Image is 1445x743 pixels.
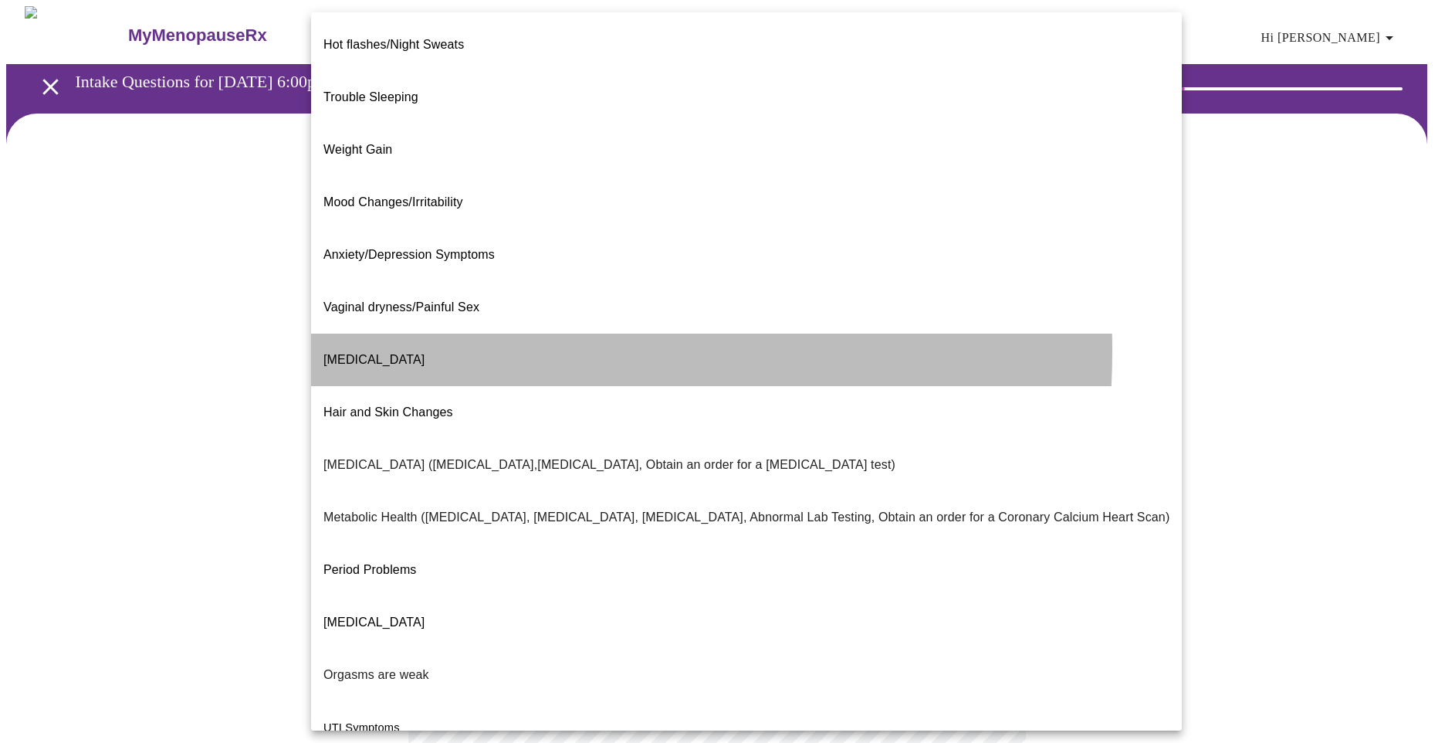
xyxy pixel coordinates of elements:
[323,248,495,261] span: Anxiety/Depression Symptoms
[323,353,425,366] span: [MEDICAL_DATA]
[323,90,418,103] span: Trouble Sleeping
[323,666,429,684] p: Orgasms are weak
[323,38,464,51] span: Hot flashes/Night Sweats
[323,300,479,314] span: Vaginal dryness/Painful Sex
[323,616,425,629] span: [MEDICAL_DATA]
[323,721,400,734] span: UTI Symptoms
[323,456,895,474] p: [MEDICAL_DATA] ([MEDICAL_DATA],[MEDICAL_DATA], Obtain an order for a [MEDICAL_DATA] test)
[323,563,417,576] span: Period Problems
[323,405,453,419] span: Hair and Skin Changes
[323,508,1169,527] p: Metabolic Health ([MEDICAL_DATA], [MEDICAL_DATA], [MEDICAL_DATA], Abnormal Lab Testing, Obtain an...
[323,195,463,209] span: Mood Changes/Irritability
[323,143,392,156] span: Weight Gain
